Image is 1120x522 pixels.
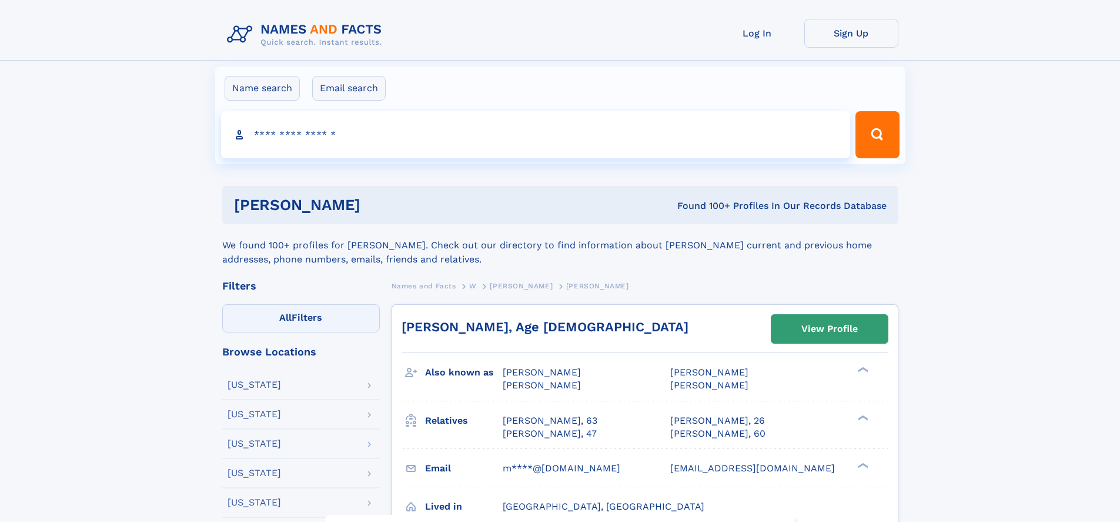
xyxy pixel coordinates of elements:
label: Name search [225,76,300,101]
label: Email search [312,76,386,101]
a: Names and Facts [392,278,456,293]
a: [PERSON_NAME], 63 [503,414,597,427]
div: We found 100+ profiles for [PERSON_NAME]. Check out our directory to find information about [PERS... [222,224,898,267]
a: [PERSON_NAME], Age [DEMOGRAPHIC_DATA] [402,320,688,334]
a: View Profile [771,315,888,343]
a: [PERSON_NAME], 60 [670,427,765,440]
div: ❯ [855,366,869,374]
div: [US_STATE] [228,410,281,419]
h3: Relatives [425,411,503,431]
span: [PERSON_NAME] [670,367,748,378]
a: [PERSON_NAME], 47 [503,427,597,440]
h3: Email [425,458,503,478]
span: [PERSON_NAME] [503,380,581,391]
div: Browse Locations [222,347,380,357]
span: [GEOGRAPHIC_DATA], [GEOGRAPHIC_DATA] [503,501,704,512]
span: [PERSON_NAME] [503,367,581,378]
a: W [469,278,477,293]
div: [US_STATE] [228,498,281,507]
a: [PERSON_NAME] [490,278,553,293]
h1: [PERSON_NAME] [234,198,519,212]
div: [US_STATE] [228,380,281,390]
button: Search Button [855,111,899,158]
div: Found 100+ Profiles In Our Records Database [519,200,887,212]
span: W [469,282,477,290]
span: [PERSON_NAME] [490,282,553,290]
a: Log In [710,19,804,48]
span: [PERSON_NAME] [670,380,748,391]
div: ❯ [855,414,869,421]
label: Filters [222,304,380,333]
a: [PERSON_NAME], 26 [670,414,765,427]
span: [EMAIL_ADDRESS][DOMAIN_NAME] [670,463,835,474]
h3: Lived in [425,497,503,517]
div: [US_STATE] [228,468,281,478]
span: All [279,312,292,323]
a: Sign Up [804,19,898,48]
input: search input [221,111,851,158]
div: Filters [222,281,380,291]
div: ❯ [855,461,869,469]
div: View Profile [801,315,858,343]
span: [PERSON_NAME] [566,282,629,290]
img: Logo Names and Facts [222,19,392,51]
h3: Also known as [425,363,503,383]
div: [US_STATE] [228,439,281,448]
